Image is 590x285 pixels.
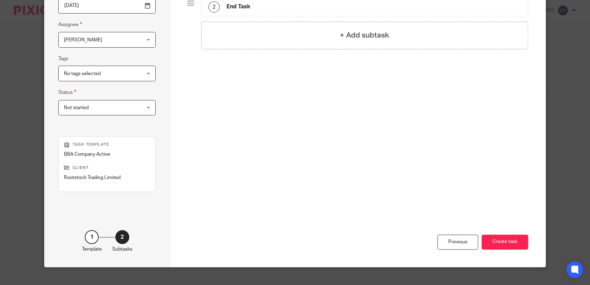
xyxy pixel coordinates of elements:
[85,230,99,244] div: 1
[58,55,68,62] label: Tags
[64,142,150,147] p: Task template
[208,1,220,13] div: 2
[437,235,478,250] div: Previous
[64,71,101,76] span: No tags selected
[340,30,389,41] h4: + Add subtask
[227,3,250,10] h4: End Task
[112,246,132,253] p: Subtasks
[82,246,102,253] p: Template
[115,230,129,244] div: 2
[64,151,150,158] p: BBA Company Active
[64,38,102,42] span: [PERSON_NAME]
[58,21,82,28] label: Assignee
[58,88,76,96] label: Status
[64,165,150,171] p: Client
[482,235,528,250] button: Create task
[64,174,150,181] p: Rootstock Trading Limited
[64,105,89,110] span: Not started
